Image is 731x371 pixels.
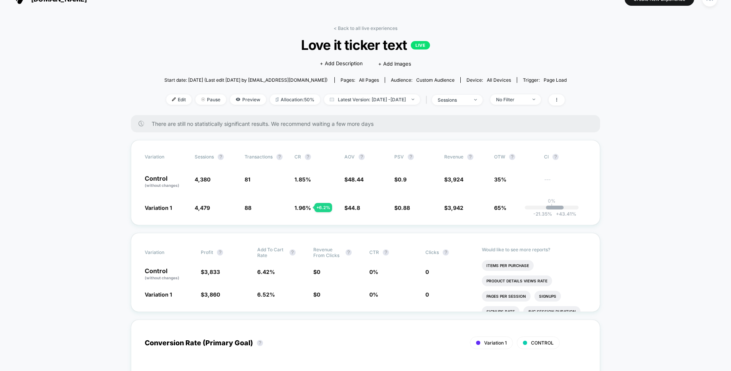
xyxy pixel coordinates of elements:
p: Control [145,175,187,188]
button: ? [383,249,389,256]
button: ? [217,249,223,256]
span: 44.8 [348,204,360,211]
span: There are still no statistically significant results. We recommend waiting a few more days [152,120,585,127]
span: 88 [245,204,251,211]
span: 65% [494,204,506,211]
span: + Add Description [320,60,363,68]
span: 4,380 [195,176,210,183]
p: | [551,204,552,209]
span: + Add Images [378,61,411,67]
span: Start date: [DATE] (Last edit [DATE] by [EMAIL_ADDRESS][DOMAIN_NAME]) [164,77,327,83]
span: 0.88 [398,204,410,211]
span: Variation [145,154,187,160]
span: $ [201,291,220,298]
span: 0 [425,269,429,275]
span: CR [294,154,301,160]
span: 48.44 [348,176,364,183]
span: 0 [317,291,320,298]
span: PSV [394,154,404,160]
span: 0 [425,291,429,298]
span: 6.42 % [257,269,275,275]
span: Pause [195,94,226,105]
span: Revenue From Clicks [313,247,342,258]
span: Device: [460,77,517,83]
span: 3,833 [204,269,220,275]
span: Edit [166,94,192,105]
p: LIVE [411,41,430,49]
span: Page Load [544,77,567,83]
button: ? [346,249,352,256]
img: calendar [330,97,334,101]
span: 35% [494,176,506,183]
span: 3,924 [448,176,463,183]
span: Variation 1 [145,291,172,298]
div: Audience: [391,77,455,83]
span: Custom Audience [416,77,455,83]
span: $ [313,269,320,275]
span: -21.35 % [533,211,552,217]
span: CI [544,154,586,160]
span: $ [344,204,360,211]
span: Variation 1 [484,340,507,346]
span: 1.85 % [294,176,311,183]
p: Control [145,268,193,281]
span: + [556,211,559,217]
span: 81 [245,176,250,183]
button: ? [359,154,365,160]
p: 0% [548,198,556,204]
span: 3,942 [448,204,463,211]
span: 43.41 % [552,211,576,217]
div: sessions [438,97,468,103]
div: Trigger: [523,77,567,83]
span: --- [544,177,586,188]
span: $ [394,204,410,211]
button: ? [257,340,263,346]
li: Pages Per Session [482,291,531,302]
span: AOV [344,154,355,160]
span: 3,860 [204,291,220,298]
button: ? [408,154,414,160]
span: $ [444,204,463,211]
span: all devices [487,77,511,83]
span: 4,479 [195,204,210,211]
span: 0 % [369,291,378,298]
span: Profit [201,249,213,255]
span: CTR [369,249,379,255]
span: $ [394,176,407,183]
img: end [474,99,477,101]
span: 1.96 % [294,204,311,211]
li: Signups Rate [482,306,519,317]
span: $ [444,176,463,183]
span: Latest Version: [DATE] - [DATE] [324,94,420,105]
img: end [533,99,535,100]
span: Variation [145,247,187,258]
span: Love it ticker text [185,37,547,53]
span: Sessions [195,154,214,160]
span: Clicks [425,249,439,255]
button: ? [305,154,311,160]
span: Variation 1 [145,204,172,211]
img: edit [172,97,176,101]
img: end [201,97,205,101]
div: Pages: [341,77,379,83]
span: $ [313,291,320,298]
button: ? [276,154,283,160]
p: Would like to see more reports? [482,247,587,252]
span: Add To Cart Rate [257,247,286,258]
div: + 6.2 % [314,203,332,212]
span: 0 [317,269,320,275]
span: $ [344,176,364,183]
button: ? [467,154,473,160]
img: end [412,99,414,100]
img: rebalance [276,97,279,102]
button: ? [443,249,449,256]
span: (without changes) [145,183,179,188]
span: $ [201,269,220,275]
button: ? [218,154,224,160]
span: CONTROL [531,340,554,346]
button: ? [289,249,296,256]
span: Allocation: 50% [270,94,320,105]
a: < Back to all live experiences [334,25,397,31]
span: 6.52 % [257,291,275,298]
button: ? [552,154,559,160]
